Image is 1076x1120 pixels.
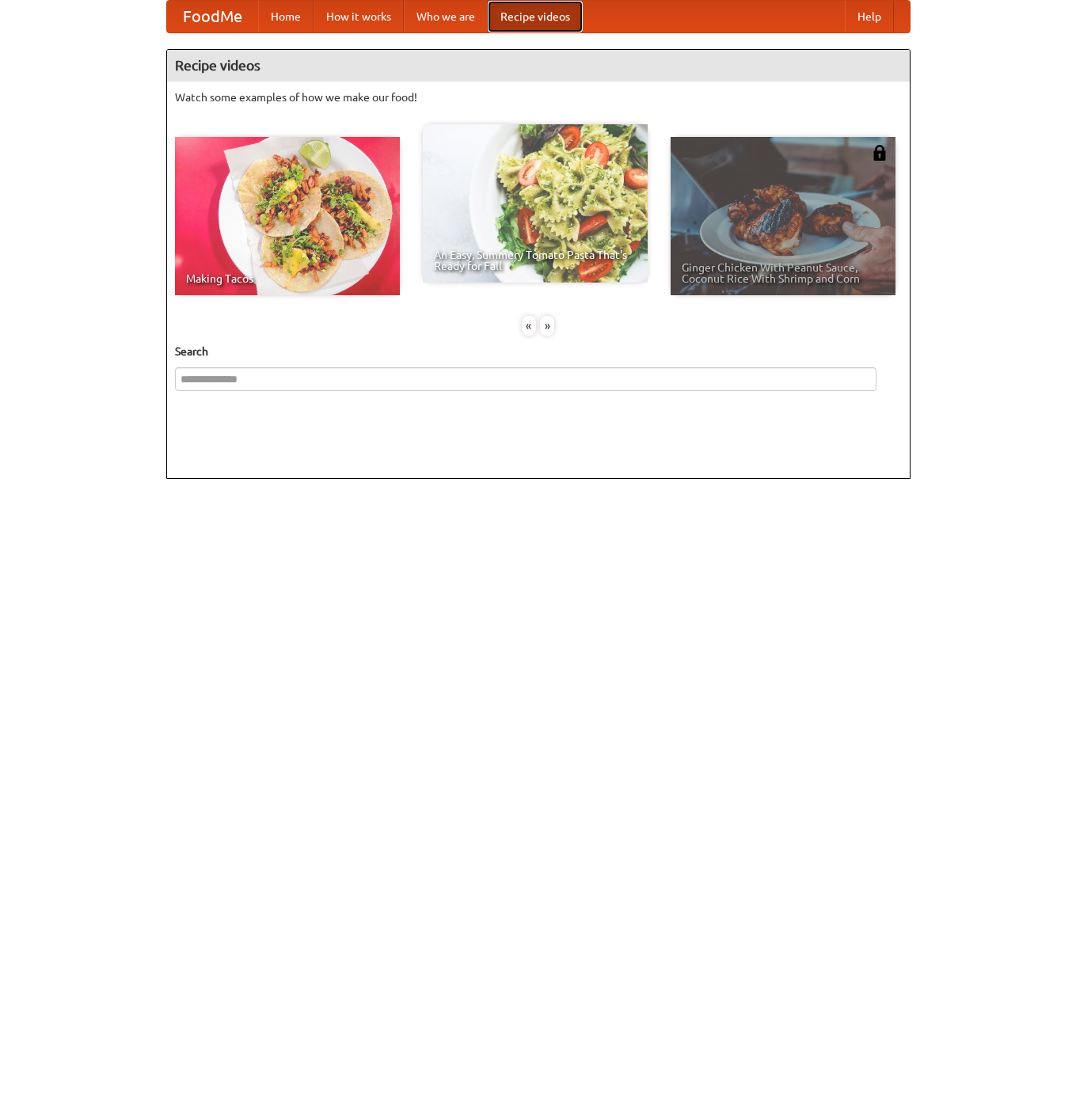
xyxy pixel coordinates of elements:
p: Watch some examples of how we make our food! [175,89,902,105]
h4: Recipe videos [167,50,910,82]
a: Who we are [404,1,488,32]
a: Making Tacos [175,137,400,295]
span: Making Tacos [186,273,389,284]
a: How it works [314,1,404,32]
a: FoodMe [167,1,258,32]
a: Recipe videos [488,1,583,32]
a: Home [258,1,314,32]
img: 483408.png [872,145,888,161]
div: « [522,316,536,336]
div: » [540,316,554,336]
h5: Search [175,344,902,359]
a: Help [845,1,894,32]
a: An Easy, Summery Tomato Pasta That's Ready for Fall [423,124,648,283]
span: An Easy, Summery Tomato Pasta That's Ready for Fall [434,249,637,271]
